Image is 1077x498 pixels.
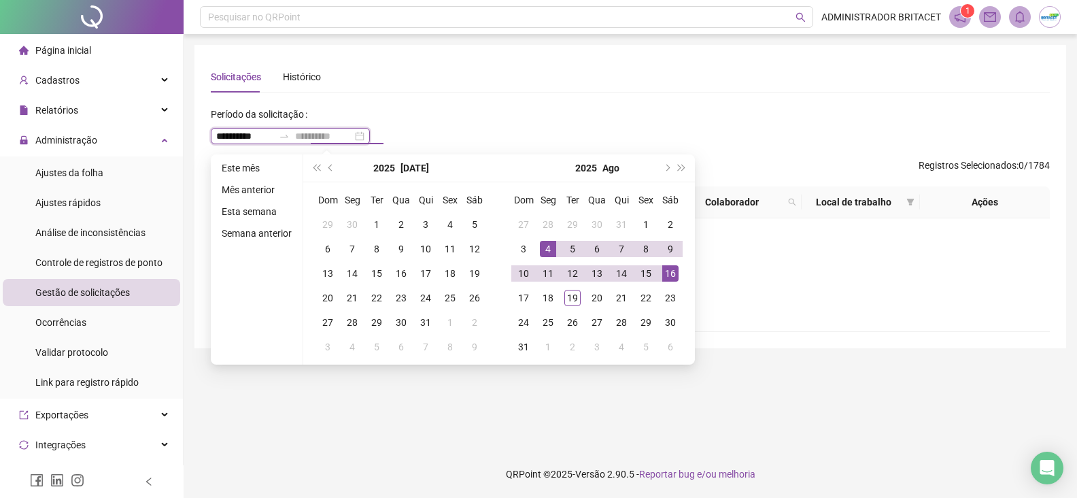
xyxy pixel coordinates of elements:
div: 30 [589,216,605,233]
li: Esta semana [216,203,297,220]
div: 14 [613,265,630,282]
span: Administração [35,135,97,146]
div: 8 [369,241,385,257]
div: 9 [466,339,483,355]
div: 6 [393,339,409,355]
div: 26 [466,290,483,306]
div: 14 [344,265,360,282]
th: Sáb [462,188,487,212]
td: 2025-07-29 [364,310,389,335]
td: 2025-08-25 [536,310,560,335]
th: Sex [634,188,658,212]
td: 2025-08-16 [658,261,683,286]
div: 2 [393,216,409,233]
div: 22 [369,290,385,306]
div: 19 [564,290,581,306]
th: Dom [511,188,536,212]
td: 2025-07-31 [413,310,438,335]
td: 2025-07-04 [438,212,462,237]
div: 8 [638,241,654,257]
div: 22 [638,290,654,306]
td: 2025-07-24 [413,286,438,310]
td: 2025-08-23 [658,286,683,310]
div: 4 [344,339,360,355]
div: 27 [589,314,605,331]
div: 31 [417,314,434,331]
div: 12 [564,265,581,282]
td: 2025-08-15 [634,261,658,286]
td: 2025-07-26 [462,286,487,310]
div: 23 [662,290,679,306]
td: 2025-08-12 [560,261,585,286]
span: filter [906,198,914,206]
td: 2025-08-29 [634,310,658,335]
td: 2025-08-01 [634,212,658,237]
td: 2025-09-02 [560,335,585,359]
span: search [788,198,796,206]
div: 1 [369,216,385,233]
span: filter [904,192,917,212]
img: 73035 [1040,7,1060,27]
span: linkedin [50,474,64,487]
td: 2025-06-30 [340,212,364,237]
div: 3 [515,241,532,257]
div: 5 [638,339,654,355]
td: 2025-07-25 [438,286,462,310]
div: 15 [369,265,385,282]
span: bell [1014,11,1026,23]
span: search [785,192,799,212]
td: 2025-08-04 [536,237,560,261]
td: 2025-08-14 [609,261,634,286]
td: 2025-07-29 [560,212,585,237]
td: 2025-08-04 [340,335,364,359]
div: 15 [638,265,654,282]
td: 2025-07-11 [438,237,462,261]
td: 2025-07-31 [609,212,634,237]
td: 2025-08-08 [438,335,462,359]
span: Relatórios [35,105,78,116]
div: 3 [417,216,434,233]
span: Controle de registros de ponto [35,257,163,268]
td: 2025-06-29 [315,212,340,237]
span: Link para registro rápido [35,377,139,388]
button: year panel [575,154,597,182]
span: Validar protocolo [35,347,108,358]
td: 2025-07-17 [413,261,438,286]
div: 29 [638,314,654,331]
td: 2025-07-18 [438,261,462,286]
td: 2025-07-15 [364,261,389,286]
div: Solicitações [211,69,261,84]
td: 2025-08-28 [609,310,634,335]
td: 2025-07-14 [340,261,364,286]
div: 7 [613,241,630,257]
td: 2025-07-07 [340,237,364,261]
div: 19 [466,265,483,282]
div: 1 [442,314,458,331]
div: 6 [589,241,605,257]
span: file [19,105,29,115]
span: Ajustes rápidos [35,197,101,208]
div: 27 [320,314,336,331]
th: Qui [413,188,438,212]
th: Seg [536,188,560,212]
li: Este mês [216,160,297,176]
span: Ocorrências [35,317,86,328]
th: Dom [315,188,340,212]
td: 2025-08-08 [634,237,658,261]
span: notification [954,11,966,23]
div: 31 [613,216,630,233]
th: Sex [438,188,462,212]
div: Open Intercom Messenger [1031,452,1063,484]
div: 27 [515,216,532,233]
div: 31 [515,339,532,355]
div: 24 [515,314,532,331]
button: month panel [602,154,619,182]
div: 3 [589,339,605,355]
td: 2025-08-27 [585,310,609,335]
div: 30 [662,314,679,331]
div: 16 [393,265,409,282]
span: left [144,477,154,486]
div: 29 [564,216,581,233]
span: facebook [30,474,44,487]
td: 2025-08-11 [536,261,560,286]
